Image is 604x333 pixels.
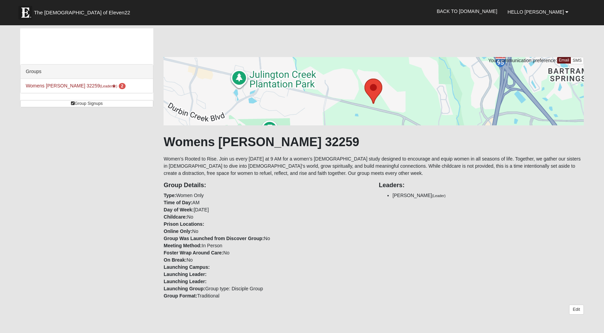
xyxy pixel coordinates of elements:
strong: Group Was Launched from Discover Group: [164,236,264,241]
strong: Launching Leader: [164,272,206,277]
a: Group Signups [20,100,153,107]
span: The [DEMOGRAPHIC_DATA] of Eleven22 [34,9,130,16]
div: Women Only AM [DATE] No No No In Person No No Group type: Disciple Group Traditional [158,177,374,300]
h1: Womens [PERSON_NAME] 32259 [164,135,584,149]
a: Back to [DOMAIN_NAME] [432,3,502,20]
small: (Leader) [432,194,446,198]
strong: Childcare: [164,214,187,220]
a: Womens [PERSON_NAME] 32259(Leader) 2 [26,83,126,88]
strong: Time of Day: [164,200,192,205]
h4: Group Details: [164,182,369,189]
a: Edit [569,305,584,315]
span: Hello [PERSON_NAME] [507,9,564,15]
li: [PERSON_NAME] [393,192,584,199]
strong: Prison Locations: [164,221,204,227]
strong: Group Format: [164,293,197,299]
strong: Launching Leader: [164,279,206,284]
a: Hello [PERSON_NAME] [502,3,574,20]
strong: Launching Group: [164,286,205,291]
strong: Type: [164,193,176,198]
a: SMS [570,57,584,64]
a: Email [557,57,571,64]
img: Eleven22 logo [18,6,32,19]
small: (Leader ) [100,84,117,88]
a: The [DEMOGRAPHIC_DATA] of Eleven22 [15,2,152,19]
strong: Day of Week: [164,207,194,212]
strong: Online Only: [164,228,192,234]
strong: Launching Campus: [164,264,210,270]
strong: Meeting Method: [164,243,202,248]
span: number of pending members [119,83,126,89]
strong: On Break: [164,257,187,263]
strong: Foster Wrap Around Care: [164,250,223,255]
span: Your communication preference: [488,58,557,63]
h4: Leaders: [379,182,584,189]
div: Groups [21,65,153,79]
